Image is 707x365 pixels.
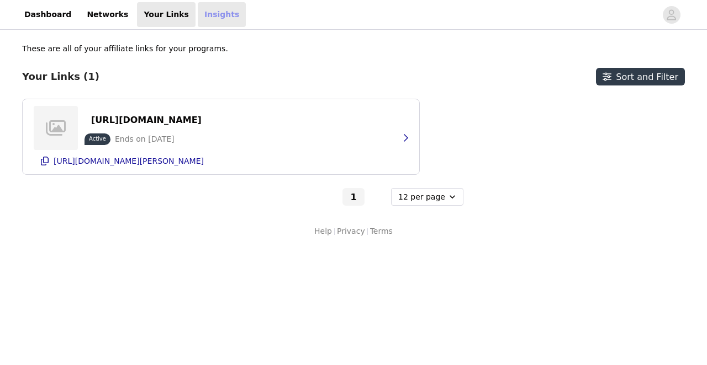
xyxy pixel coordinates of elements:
button: Go to next page [367,188,389,206]
a: Dashboard [18,2,78,27]
p: Ends on [DATE] [115,133,175,145]
button: Go To Page 1 [342,188,365,206]
a: Your Links [137,2,196,27]
button: [URL][DOMAIN_NAME][PERSON_NAME] [34,152,408,170]
h3: Your Links (1) [22,71,99,83]
p: Active [89,135,106,143]
p: These are all of your affiliate links for your programs. [22,43,228,55]
div: avatar [666,6,677,24]
a: Networks [80,2,135,27]
a: Terms [370,226,393,237]
p: [URL][DOMAIN_NAME][PERSON_NAME] [54,157,204,165]
button: [URL][DOMAIN_NAME] [85,111,208,129]
button: Go to previous page [318,188,340,206]
button: Sort and Filter [596,68,685,85]
a: Insights [198,2,246,27]
a: Privacy [337,226,365,237]
a: Help [314,226,332,237]
p: [URL][DOMAIN_NAME] [91,115,202,125]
